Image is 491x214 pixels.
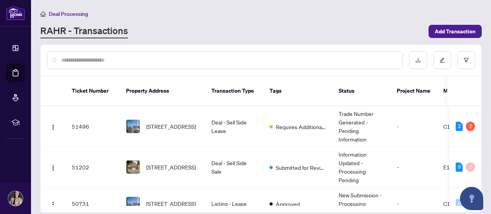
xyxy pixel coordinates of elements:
span: E12367386 [443,164,474,171]
div: 0 [456,199,463,208]
span: Approved [276,200,300,208]
span: Submitted for Review [276,163,326,172]
span: C12368079 [443,123,475,130]
th: MLS # [437,76,484,106]
span: download [415,57,421,63]
th: Status [332,76,391,106]
span: edit [439,57,445,63]
img: Logo [50,165,56,171]
span: C12368079 [443,200,475,207]
td: 51496 [66,106,120,147]
a: RAHR - Transactions [40,24,128,38]
td: - [391,106,437,147]
td: Deal - Sell Side Sale [205,147,263,188]
img: Logo [50,201,56,207]
th: Transaction Type [205,76,263,106]
button: Logo [47,120,59,133]
th: Ticket Number [66,76,120,106]
img: Profile Icon [8,191,23,206]
div: 2 [466,122,475,131]
td: - [391,147,437,188]
span: [STREET_ADDRESS] [146,199,196,208]
div: 2 [456,122,463,131]
th: Tags [263,76,332,106]
span: [STREET_ADDRESS] [146,163,196,171]
span: [STREET_ADDRESS] [146,122,196,131]
button: filter [457,51,475,69]
td: Information Updated - Processing Pending [332,147,391,188]
button: Logo [47,161,59,173]
img: logo [6,6,25,20]
td: 51202 [66,147,120,188]
td: Trade Number Generated - Pending Information [332,106,391,147]
img: thumbnail-img [126,120,140,133]
span: Deal Processing [49,10,88,17]
th: Property Address [120,76,205,106]
button: Logo [47,197,59,210]
img: thumbnail-img [126,160,140,174]
button: Open asap [460,187,483,210]
div: 0 [466,162,475,172]
td: Deal - Sell Side Lease [205,106,263,147]
span: filter [463,57,469,63]
button: Add Transaction [429,25,482,38]
button: edit [433,51,451,69]
span: Requires Additional Docs [276,123,326,131]
th: Project Name [391,76,437,106]
div: 9 [456,162,463,172]
span: Add Transaction [435,25,475,38]
span: home [40,11,46,17]
button: download [409,51,427,69]
img: thumbnail-img [126,197,140,210]
img: Logo [50,124,56,130]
